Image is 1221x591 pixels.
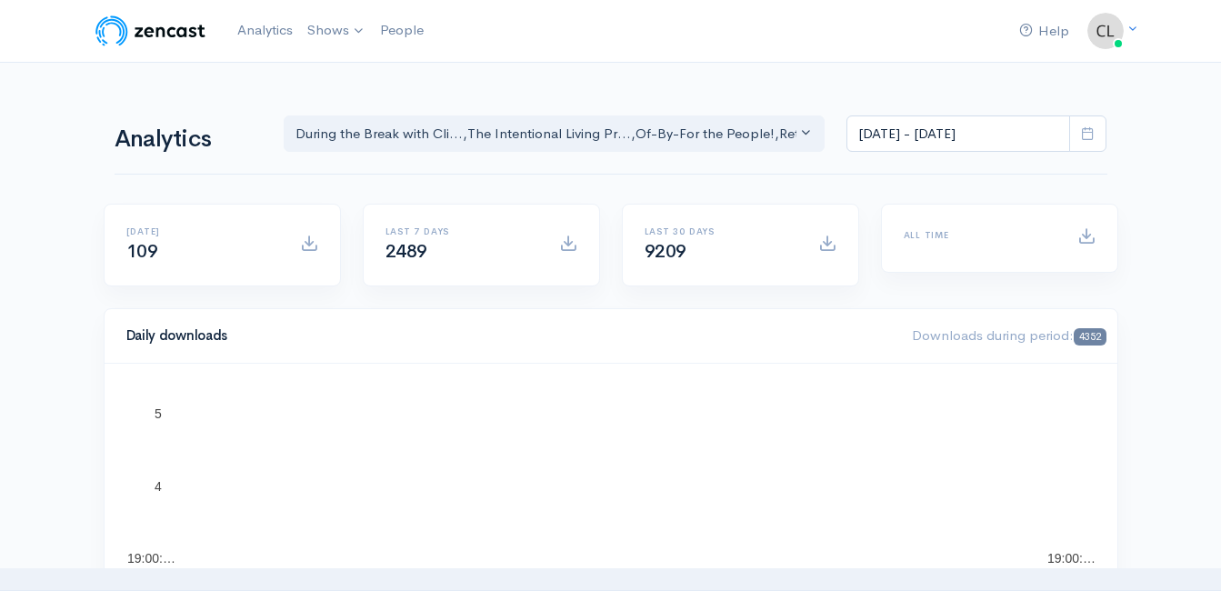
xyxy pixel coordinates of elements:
text: 4 [155,479,162,494]
a: Analytics [230,11,300,50]
span: 2489 [385,240,427,263]
svg: A chart. [126,386,1096,567]
h1: Analytics [115,126,262,153]
span: 109 [126,240,158,263]
span: 4352 [1074,328,1106,346]
a: Shows [300,11,373,51]
text: 19:00:… [1047,551,1096,566]
h4: Daily downloads [126,328,891,344]
span: Downloads during period: [912,326,1106,344]
h6: Last 30 days [645,226,796,236]
div: During the Break with Cli... , The Intentional Living Pr... , Of-By-For the People! , Rethink - R... [295,124,797,145]
text: 5 [155,406,162,421]
a: Help [1012,12,1076,51]
h6: Last 7 days [385,226,537,236]
button: During the Break with Cli..., The Intentional Living Pr..., Of-By-For the People!, Rethink - Rese... [284,115,826,153]
h6: All time [904,230,1056,240]
input: analytics date range selector [846,115,1070,153]
span: 9209 [645,240,686,263]
img: ZenCast Logo [93,13,208,49]
a: People [373,11,431,50]
text: 19:00:… [127,551,175,566]
h6: [DATE] [126,226,278,236]
img: ... [1087,13,1124,49]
